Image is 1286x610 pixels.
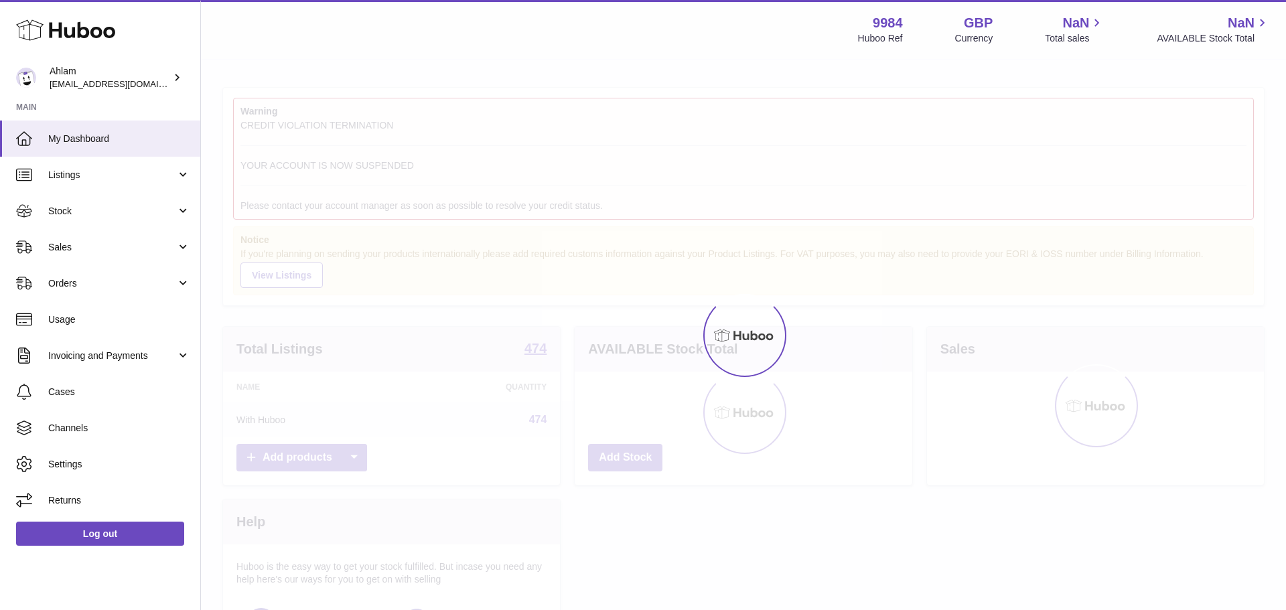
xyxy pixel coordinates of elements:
div: Ahlam [50,65,170,90]
a: Log out [16,522,184,546]
span: Channels [48,422,190,435]
span: Stock [48,205,176,218]
span: Total sales [1045,32,1104,45]
span: My Dashboard [48,133,190,145]
span: NaN [1228,14,1255,32]
span: Settings [48,458,190,471]
span: Listings [48,169,176,181]
span: Returns [48,494,190,507]
span: [EMAIL_ADDRESS][DOMAIN_NAME] [50,78,197,89]
div: Huboo Ref [858,32,903,45]
span: NaN [1062,14,1089,32]
strong: 9984 [873,14,903,32]
span: Sales [48,241,176,254]
a: NaN Total sales [1045,14,1104,45]
span: Cases [48,386,190,398]
span: Orders [48,277,176,290]
span: AVAILABLE Stock Total [1157,32,1270,45]
img: internalAdmin-9984@internal.huboo.com [16,68,36,88]
span: Invoicing and Payments [48,350,176,362]
a: NaN AVAILABLE Stock Total [1157,14,1270,45]
span: Usage [48,313,190,326]
strong: GBP [964,14,993,32]
div: Currency [955,32,993,45]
